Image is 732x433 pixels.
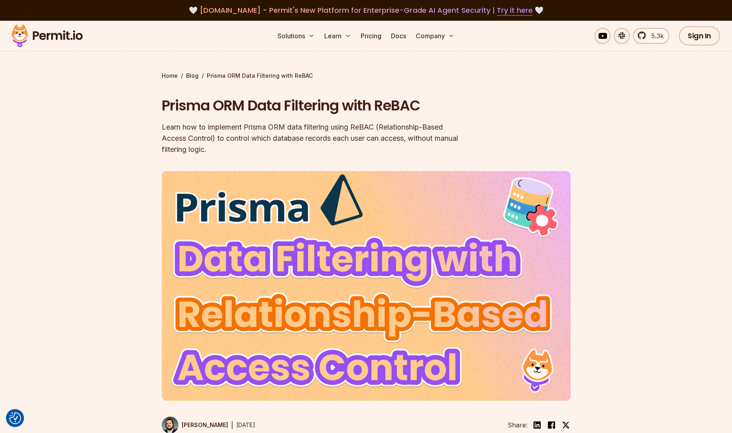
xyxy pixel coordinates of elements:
[19,5,713,16] div: 🤍 🤍
[9,412,21,424] button: Consent Preferences
[508,420,528,430] li: Share:
[162,122,468,155] div: Learn how to implement Prisma ORM data filtering using ReBAC (Relationship-Based Access Control) ...
[357,28,385,44] a: Pricing
[321,28,354,44] button: Learn
[186,72,198,80] a: Blog
[388,28,409,44] a: Docs
[497,5,533,16] a: Try it here
[162,96,468,116] h1: Prisma ORM Data Filtering with ReBAC
[162,171,571,401] img: Prisma ORM Data Filtering with ReBAC
[547,420,556,430] img: facebook
[231,420,233,430] div: |
[9,412,21,424] img: Revisit consent button
[647,31,664,41] span: 5.3k
[8,22,86,49] img: Permit logo
[162,72,178,80] a: Home
[200,5,533,15] span: [DOMAIN_NAME] - Permit's New Platform for Enterprise-Grade AI Agent Security |
[532,420,542,430] img: linkedin
[633,28,669,44] a: 5.3k
[413,28,458,44] button: Company
[182,421,228,429] p: [PERSON_NAME]
[162,72,571,80] div: / /
[562,421,570,429] img: twitter
[236,421,255,428] time: [DATE]
[274,28,318,44] button: Solutions
[679,26,720,45] a: Sign In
